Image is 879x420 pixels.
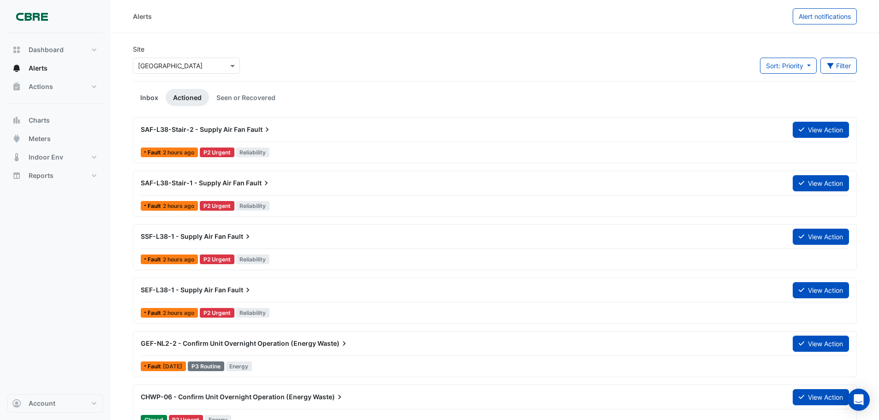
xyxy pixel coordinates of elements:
div: P2 Urgent [200,201,234,211]
a: Inbox [133,89,166,106]
span: Actions [29,82,53,91]
span: Reliability [236,308,270,318]
span: Reliability [236,148,270,157]
button: Account [7,394,103,413]
span: Waste) [313,392,344,402]
span: Fault [148,364,163,369]
span: SAF-L38-Stair-2 - Supply Air Fan [141,125,245,133]
app-icon: Reports [12,171,21,180]
button: Alerts [7,59,103,77]
button: View Action [793,122,849,138]
span: Energy [226,361,252,371]
span: Indoor Env [29,153,63,162]
span: SEF-L38-1 - Supply Air Fan [141,286,226,294]
button: Filter [820,58,857,74]
app-icon: Indoor Env [12,153,21,162]
span: Fault [227,232,252,241]
span: Tue 06-May-2025 00:01 AEST [163,363,182,370]
span: Mon 18-Aug-2025 07:15 AEST [163,256,194,263]
app-icon: Alerts [12,64,21,73]
button: View Action [793,175,849,191]
app-icon: Charts [12,116,21,125]
a: Actioned [166,89,209,106]
span: Fault [246,178,271,188]
span: Fault [148,150,163,155]
button: View Action [793,336,849,352]
span: Reliability [236,201,270,211]
img: Company Logo [11,7,53,26]
span: Mon 18-Aug-2025 07:15 AEST [163,309,194,316]
div: P3 Routine [188,361,224,371]
button: Alert notifications [793,8,857,24]
button: Indoor Env [7,148,103,166]
label: Site [133,44,144,54]
div: Open Intercom Messenger [848,389,870,411]
span: Fault [247,125,272,134]
button: Actions [7,77,103,96]
button: Dashboard [7,41,103,59]
app-icon: Dashboard [12,45,21,54]
button: View Action [793,389,849,405]
div: Alerts [133,12,152,21]
span: Fault [227,285,252,295]
span: SSF-L38-1 - Supply Air Fan [141,232,226,240]
button: Reports [7,166,103,185]
div: P2 Urgent [200,254,234,264]
span: Account [29,399,55,408]
div: P2 Urgent [200,308,234,318]
span: Dashboard [29,45,64,54]
a: Seen or Recovered [209,89,283,106]
span: Reports [29,171,54,180]
span: Alert notifications [799,12,851,20]
span: Reliability [236,254,270,264]
span: Fault [148,257,163,262]
span: SAF-L38-Stair-1 - Supply Air Fan [141,179,245,187]
span: CHWP-06 - Confirm Unit Overnight Operation (Energy [141,393,311,401]
span: Meters [29,134,51,143]
span: GEF-NL2-2 - Confirm Unit Overnight Operation (Energy [141,339,316,347]
span: Mon 18-Aug-2025 07:16 AEST [163,149,194,156]
app-icon: Actions [12,82,21,91]
button: View Action [793,229,849,245]
span: Fault [148,310,163,316]
button: Sort: Priority [760,58,817,74]
button: Charts [7,111,103,130]
span: Sort: Priority [766,62,803,70]
span: Alerts [29,64,48,73]
button: View Action [793,282,849,298]
button: Meters [7,130,103,148]
app-icon: Meters [12,134,21,143]
div: P2 Urgent [200,148,234,157]
span: Waste) [317,339,349,348]
span: Charts [29,116,50,125]
span: Fault [148,203,163,209]
span: Mon 18-Aug-2025 07:16 AEST [163,202,194,209]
